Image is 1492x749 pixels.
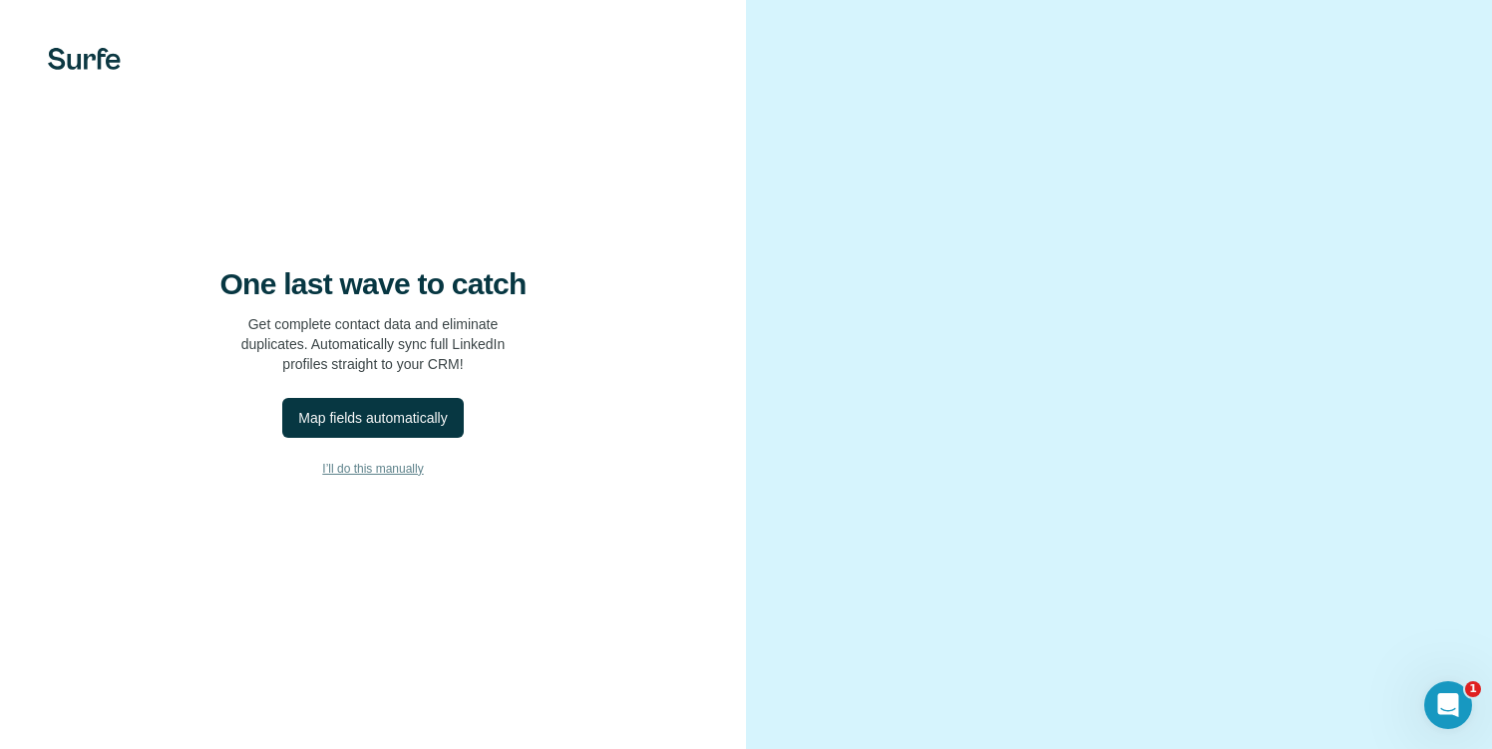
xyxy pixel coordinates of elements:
div: Map fields automatically [298,408,447,428]
span: I’ll do this manually [322,460,423,478]
iframe: Intercom live chat [1424,681,1472,729]
span: 1 [1465,681,1481,697]
button: Map fields automatically [282,398,463,438]
p: Get complete contact data and eliminate duplicates. Automatically sync full LinkedIn profiles str... [241,314,506,374]
h4: One last wave to catch [220,266,527,302]
img: Surfe's logo [48,48,121,70]
button: I’ll do this manually [40,454,706,484]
